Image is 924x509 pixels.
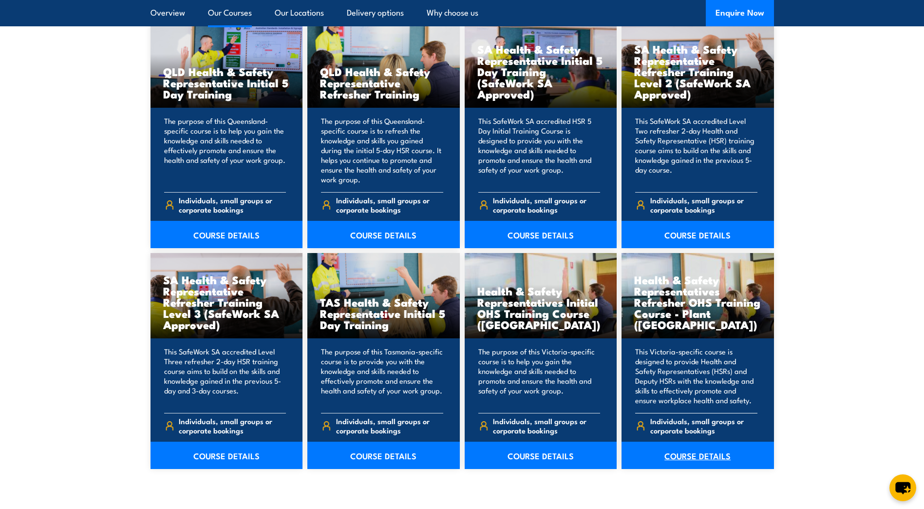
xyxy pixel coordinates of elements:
p: This Victoria-specific course is designed to provide Health and Safety Representatives (HSRs) and... [635,347,757,405]
a: COURSE DETAILS [622,442,774,469]
a: COURSE DETAILS [151,442,303,469]
h3: Health & Safety Representatives Initial OHS Training Course ([GEOGRAPHIC_DATA]) [477,285,604,330]
a: COURSE DETAILS [465,442,617,469]
p: This SafeWork SA accredited Level Two refresher 2-day Health and Safety Representative (HSR) trai... [635,116,757,184]
button: chat-button [889,474,916,501]
h3: SA Health & Safety Representative Refresher Training Level 3 (SafeWork SA Approved) [163,274,290,330]
span: Individuals, small groups or corporate bookings [179,416,286,435]
h3: QLD Health & Safety Representative Initial 5 Day Training [163,66,290,99]
p: The purpose of this Tasmania-specific course is to provide you with the knowledge and skills need... [321,347,443,405]
span: Individuals, small groups or corporate bookings [650,196,757,214]
p: The purpose of this Queensland-specific course is to help you gain the knowledge and skills neede... [164,116,286,184]
p: The purpose of this Victoria-specific course is to help you gain the knowledge and skills needed ... [478,347,601,405]
p: This SafeWork SA accredited Level Three refresher 2-day HSR training course aims to build on the ... [164,347,286,405]
span: Individuals, small groups or corporate bookings [493,196,600,214]
a: COURSE DETAILS [307,221,460,248]
a: COURSE DETAILS [622,221,774,248]
h3: Health & Safety Representatives Refresher OHS Training Course - Plant ([GEOGRAPHIC_DATA]) [634,274,761,330]
span: Individuals, small groups or corporate bookings [336,416,443,435]
span: Individuals, small groups or corporate bookings [179,196,286,214]
h3: TAS Health & Safety Representative Initial 5 Day Training [320,296,447,330]
p: The purpose of this Queensland-specific course is to refresh the knowledge and skills you gained ... [321,116,443,184]
span: Individuals, small groups or corporate bookings [650,416,757,435]
a: COURSE DETAILS [307,442,460,469]
span: Individuals, small groups or corporate bookings [336,196,443,214]
h3: QLD Health & Safety Representative Refresher Training [320,66,447,99]
h3: SA Health & Safety Representative Initial 5 Day Training (SafeWork SA Approved) [477,43,604,99]
p: This SafeWork SA accredited HSR 5 Day Initial Training Course is designed to provide you with the... [478,116,601,184]
a: COURSE DETAILS [151,221,303,248]
a: COURSE DETAILS [465,221,617,248]
h3: SA Health & Safety Representative Refresher Training Level 2 (SafeWork SA Approved) [634,43,761,99]
span: Individuals, small groups or corporate bookings [493,416,600,435]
